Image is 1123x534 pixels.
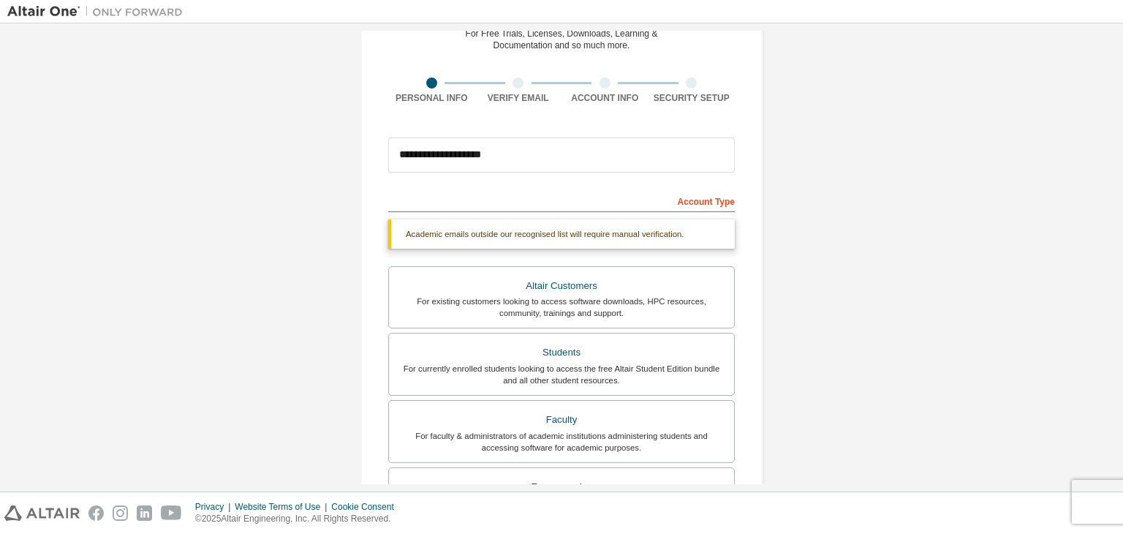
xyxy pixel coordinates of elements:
[561,92,649,104] div: Account Info
[161,505,182,521] img: youtube.svg
[137,505,152,521] img: linkedin.svg
[331,501,402,513] div: Cookie Consent
[466,28,658,51] div: For Free Trials, Licenses, Downloads, Learning & Documentation and so much more.
[398,430,725,454] div: For faculty & administrators of academic institutions administering students and accessing softwa...
[649,92,736,104] div: Security Setup
[398,477,725,497] div: Everyone else
[4,505,80,521] img: altair_logo.svg
[195,501,235,513] div: Privacy
[7,4,190,19] img: Altair One
[388,92,475,104] div: Personal Info
[88,505,104,521] img: facebook.svg
[398,363,725,386] div: For currently enrolled students looking to access the free Altair Student Edition bundle and all ...
[398,296,725,319] div: For existing customers looking to access software downloads, HPC resources, community, trainings ...
[113,505,128,521] img: instagram.svg
[398,342,725,363] div: Students
[235,501,331,513] div: Website Terms of Use
[388,189,735,212] div: Account Type
[475,92,562,104] div: Verify Email
[398,410,725,430] div: Faculty
[398,276,725,296] div: Altair Customers
[195,513,403,525] p: © 2025 Altair Engineering, Inc. All Rights Reserved.
[388,219,735,249] div: Academic emails outside our recognised list will require manual verification.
